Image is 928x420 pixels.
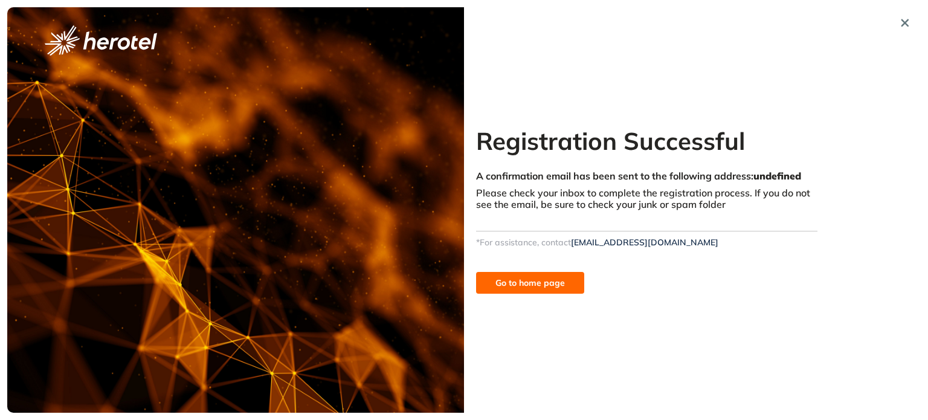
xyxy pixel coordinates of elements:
h2: Registration Successful [476,126,817,155]
button: Go to home page [476,272,584,294]
span: undefined [753,170,801,182]
div: A confirmation email has been sent to the following address: [476,170,817,182]
div: Please check your inbox to complete the registration process. If you do not see the email, be sur... [476,187,817,225]
button: logo [25,25,176,56]
a: [EMAIL_ADDRESS][DOMAIN_NAME] [571,237,718,248]
img: logo [45,25,157,56]
div: *For assistance, contact [476,237,817,248]
span: Go to home page [495,276,565,289]
img: cover image [7,7,464,413]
